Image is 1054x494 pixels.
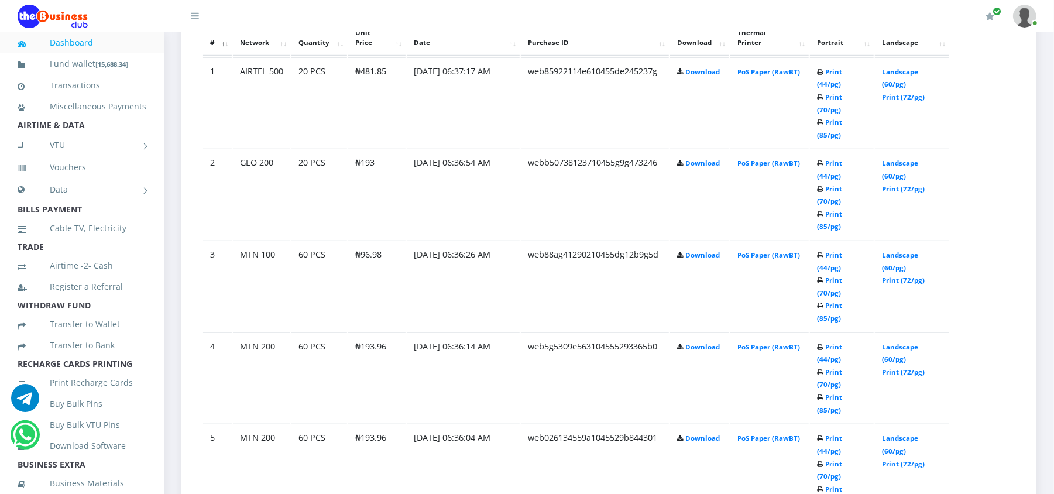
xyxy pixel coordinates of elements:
[13,430,37,449] a: Chat for support
[817,276,842,297] a: Print (70/pg)
[817,118,842,139] a: Print (85/pg)
[203,149,232,239] td: 2
[407,149,520,239] td: [DATE] 06:36:54 AM
[407,332,520,423] td: [DATE] 06:36:14 AM
[18,93,146,120] a: Miscellaneous Payments
[291,149,347,239] td: 20 PCS
[737,434,800,442] a: PoS Paper (RawBT)
[18,5,88,28] img: Logo
[817,67,842,89] a: Print (44/pg)
[817,301,842,323] a: Print (85/pg)
[817,342,842,364] a: Print (44/pg)
[882,92,925,101] a: Print (72/pg)
[993,7,1001,16] span: Renew/Upgrade Subscription
[407,57,520,148] td: [DATE] 06:37:17 AM
[882,67,918,89] a: Landscape (60/pg)
[817,159,842,180] a: Print (44/pg)
[18,175,146,204] a: Data
[98,60,126,68] b: 15,688.34
[291,57,347,148] td: 20 PCS
[348,332,406,423] td: ₦193.96
[737,342,800,351] a: PoS Paper (RawBT)
[882,276,925,284] a: Print (72/pg)
[18,29,146,56] a: Dashboard
[810,20,874,56] th: Portrait: activate to sort column ascending
[521,20,669,56] th: Purchase ID: activate to sort column ascending
[882,159,918,180] a: Landscape (60/pg)
[18,332,146,359] a: Transfer to Bank
[291,332,347,423] td: 60 PCS
[685,159,720,167] a: Download
[18,411,146,438] a: Buy Bulk VTU Pins
[18,311,146,338] a: Transfer to Wallet
[817,434,842,455] a: Print (44/pg)
[521,149,669,239] td: webb50738123710455g9g473246
[233,149,290,239] td: GLO 200
[737,159,800,167] a: PoS Paper (RawBT)
[882,368,925,376] a: Print (72/pg)
[817,184,842,206] a: Print (70/pg)
[18,72,146,99] a: Transactions
[233,57,290,148] td: AIRTEL 500
[817,459,842,481] a: Print (70/pg)
[685,342,720,351] a: Download
[348,241,406,331] td: ₦96.98
[817,92,842,114] a: Print (70/pg)
[817,251,842,272] a: Print (44/pg)
[18,369,146,396] a: Print Recharge Cards
[737,67,800,76] a: PoS Paper (RawBT)
[817,368,842,389] a: Print (70/pg)
[203,241,232,331] td: 3
[18,273,146,300] a: Register a Referral
[233,332,290,423] td: MTN 200
[882,342,918,364] a: Landscape (60/pg)
[203,57,232,148] td: 1
[18,215,146,242] a: Cable TV, Electricity
[882,434,918,455] a: Landscape (60/pg)
[521,241,669,331] td: web88ag41290210455dg12b9g5d
[521,57,669,148] td: web85922114e610455de245237g
[882,459,925,468] a: Print (72/pg)
[203,332,232,423] td: 4
[291,241,347,331] td: 60 PCS
[18,433,146,459] a: Download Software
[203,20,232,56] th: #: activate to sort column descending
[18,50,146,78] a: Fund wallet[15,688.34]
[986,12,994,21] i: Renew/Upgrade Subscription
[1013,5,1036,28] img: User
[291,20,347,56] th: Quantity: activate to sort column ascending
[882,184,925,193] a: Print (72/pg)
[233,241,290,331] td: MTN 100
[348,57,406,148] td: ₦481.85
[407,20,520,56] th: Date: activate to sort column ascending
[817,210,842,231] a: Print (85/pg)
[18,252,146,279] a: Airtime -2- Cash
[95,60,128,68] small: [ ]
[11,393,39,412] a: Chat for support
[670,20,729,56] th: Download: activate to sort column ascending
[875,20,949,56] th: Landscape: activate to sort column ascending
[730,20,809,56] th: Thermal Printer: activate to sort column ascending
[737,251,800,259] a: PoS Paper (RawBT)
[817,393,842,414] a: Print (85/pg)
[348,149,406,239] td: ₦193
[521,332,669,423] td: web5g5309e563104555293365b0
[348,20,406,56] th: Unit Price: activate to sort column ascending
[685,67,720,76] a: Download
[18,131,146,160] a: VTU
[882,251,918,272] a: Landscape (60/pg)
[18,154,146,181] a: Vouchers
[233,20,290,56] th: Network: activate to sort column ascending
[407,241,520,331] td: [DATE] 06:36:26 AM
[685,434,720,442] a: Download
[685,251,720,259] a: Download
[18,390,146,417] a: Buy Bulk Pins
